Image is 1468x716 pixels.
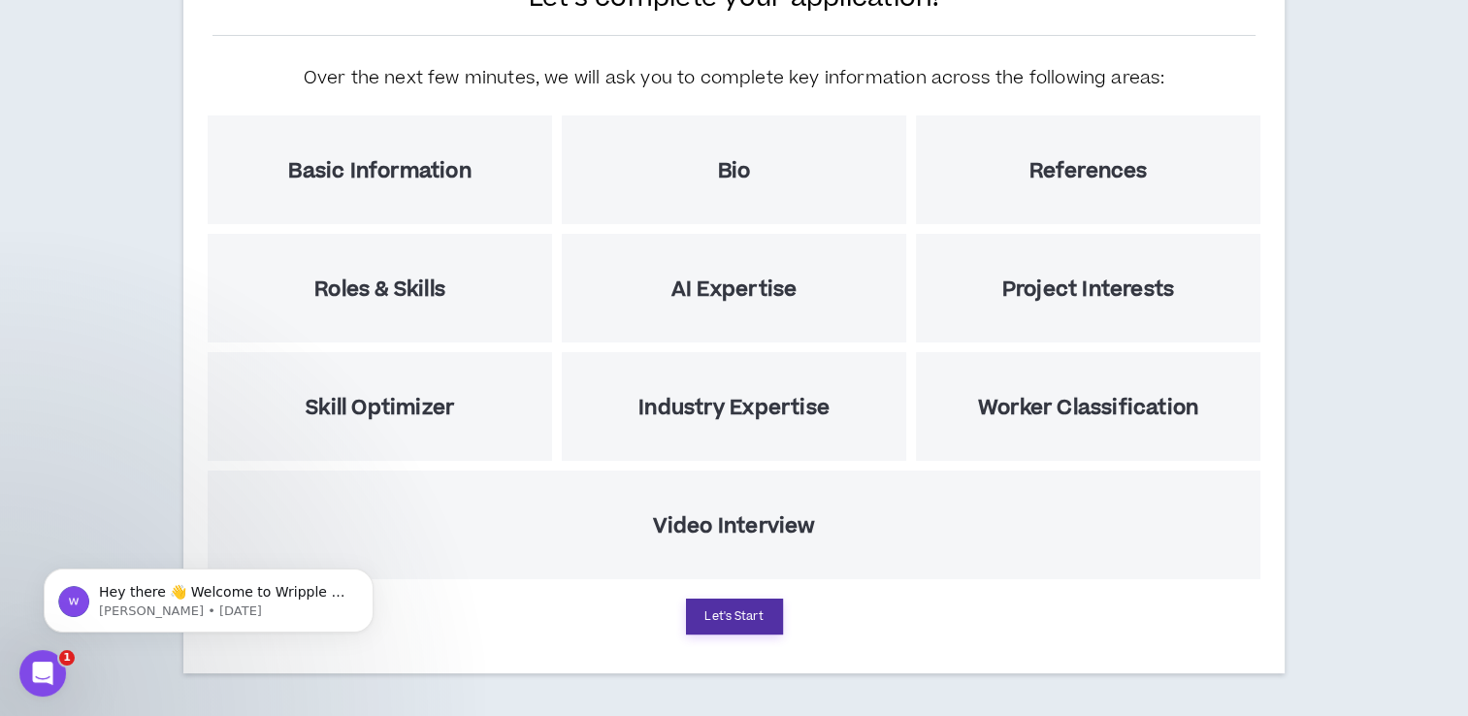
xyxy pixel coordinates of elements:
[1028,159,1147,183] h5: References
[718,159,751,183] h5: Bio
[314,277,445,302] h5: Roles & Skills
[653,514,816,538] h5: Video Interview
[686,599,783,635] button: Let's Start
[288,159,471,183] h5: Basic Information
[638,396,830,420] h5: Industry Expertise
[978,396,1198,420] h5: Worker Classification
[59,650,75,666] span: 1
[19,650,66,697] iframe: Intercom live chat
[304,65,1165,91] h5: Over the next few minutes, we will ask you to complete key information across the following areas:
[1002,277,1174,302] h5: Project Interests
[15,528,403,664] iframe: Intercom notifications message
[306,396,454,420] h5: Skill Optimizer
[671,277,797,302] h5: AI Expertise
